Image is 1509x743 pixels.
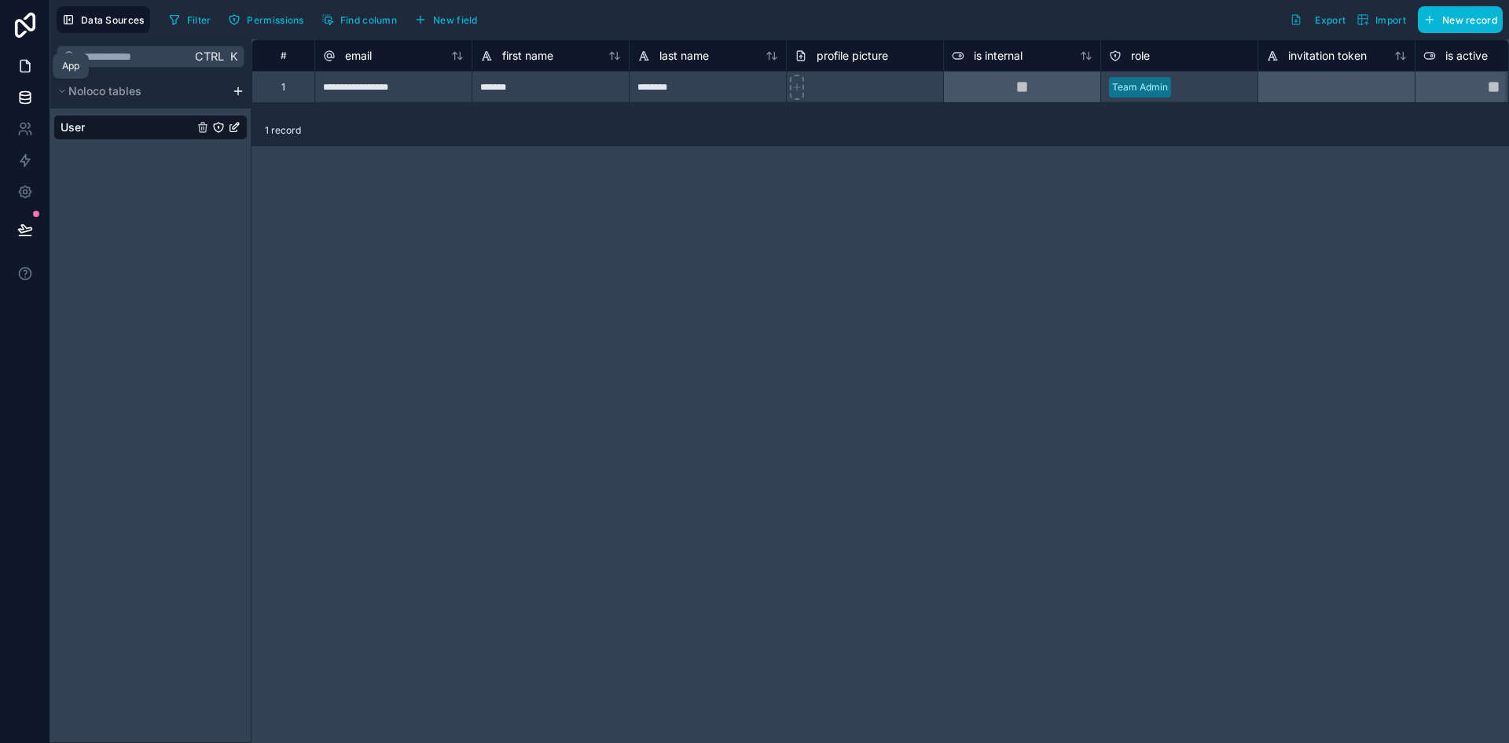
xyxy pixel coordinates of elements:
[264,50,303,61] div: #
[409,8,483,31] button: New field
[222,8,315,31] a: Permissions
[1445,48,1488,64] span: is active
[57,6,150,33] button: Data Sources
[433,14,478,26] span: New field
[340,14,397,26] span: Find column
[1112,80,1168,94] div: Team Admin
[1375,14,1406,26] span: Import
[222,8,309,31] button: Permissions
[1315,14,1346,26] span: Export
[1131,48,1150,64] span: role
[1418,6,1503,33] button: New record
[163,8,217,31] button: Filter
[502,48,553,64] span: first name
[1412,6,1503,33] a: New record
[974,48,1023,64] span: is internal
[247,14,303,26] span: Permissions
[187,14,211,26] span: Filter
[817,48,888,64] span: profile picture
[316,8,402,31] button: Find column
[281,81,285,94] div: 1
[193,46,226,66] span: Ctrl
[81,14,145,26] span: Data Sources
[1351,6,1412,33] button: Import
[659,48,709,64] span: last name
[1284,6,1351,33] button: Export
[265,124,301,137] span: 1 record
[62,60,79,72] div: App
[1288,48,1367,64] span: invitation token
[1442,14,1497,26] span: New record
[228,51,239,62] span: K
[345,48,372,64] span: email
